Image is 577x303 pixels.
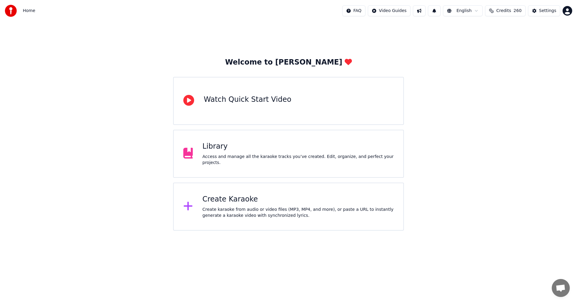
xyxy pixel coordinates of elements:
span: Credits [496,8,511,14]
button: Settings [528,5,560,16]
div: Create karaoke from audio or video files (MP3, MP4, and more), or paste a URL to instantly genera... [203,207,394,219]
div: Create Karaoke [203,195,394,204]
span: Home [23,8,35,14]
div: Welcome to [PERSON_NAME] [225,58,352,67]
button: Video Guides [368,5,411,16]
div: Watch Quick Start Video [204,95,291,105]
div: Access and manage all the karaoke tracks you’ve created. Edit, organize, and perfect your projects. [203,154,394,166]
button: Credits260 [485,5,525,16]
a: Öppna chatt [552,279,570,297]
nav: breadcrumb [23,8,35,14]
div: Settings [539,8,556,14]
span: 260 [514,8,522,14]
div: Library [203,142,394,151]
img: youka [5,5,17,17]
button: FAQ [342,5,365,16]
